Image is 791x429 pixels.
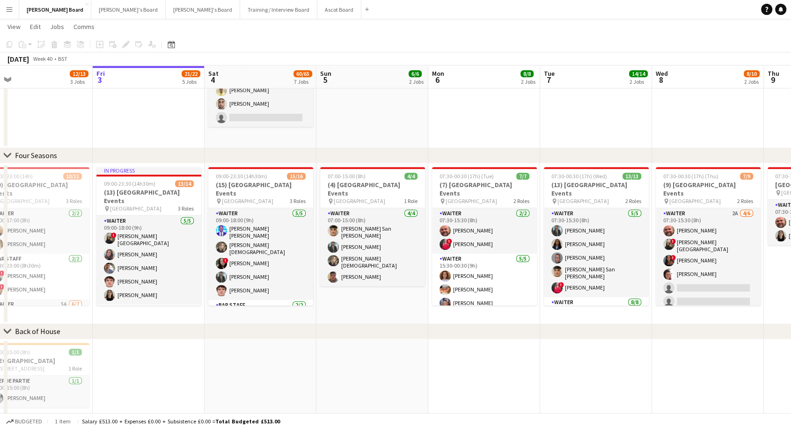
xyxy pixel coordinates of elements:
button: Training / Interview Board [240,0,317,19]
div: [DATE] [7,54,29,64]
a: Jobs [46,21,68,33]
span: Comms [73,22,95,31]
a: Comms [70,21,98,33]
span: Budgeted [15,418,42,425]
div: BST [58,55,67,62]
span: 1 item [51,418,74,425]
button: [PERSON_NAME]'s Board [91,0,166,19]
button: [PERSON_NAME]'s Board [166,0,240,19]
a: View [4,21,24,33]
div: Back of House [15,327,60,336]
div: Salary £513.00 + Expenses £0.00 + Subsistence £0.00 = [82,418,280,425]
button: Ascot Board [317,0,361,19]
a: Edit [26,21,44,33]
button: [PERSON_NAME] Board [19,0,91,19]
span: View [7,22,21,31]
span: Week 40 [31,55,54,62]
span: Jobs [50,22,64,31]
button: Budgeted [5,416,44,427]
span: Edit [30,22,41,31]
div: Four Seasons [15,151,57,160]
span: Total Budgeted £513.00 [215,418,280,425]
